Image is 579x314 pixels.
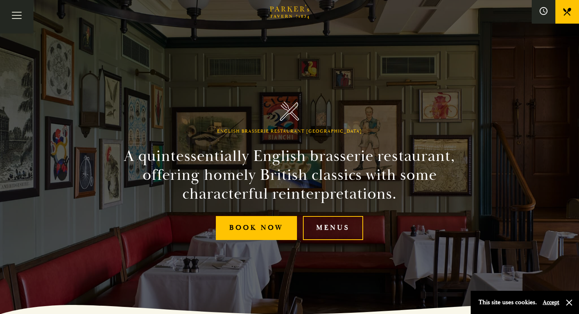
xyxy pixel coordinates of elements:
a: Book Now [216,216,297,240]
button: Close and accept [565,299,573,307]
a: Menus [303,216,363,240]
h2: A quintessentially English brasserie restaurant, offering homely British classics with some chara... [110,147,469,203]
button: Accept [543,299,559,306]
h1: English Brasserie Restaurant [GEOGRAPHIC_DATA] [217,129,362,134]
img: Parker's Tavern Brasserie Cambridge [280,102,299,121]
p: This site uses cookies. [479,297,537,308]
